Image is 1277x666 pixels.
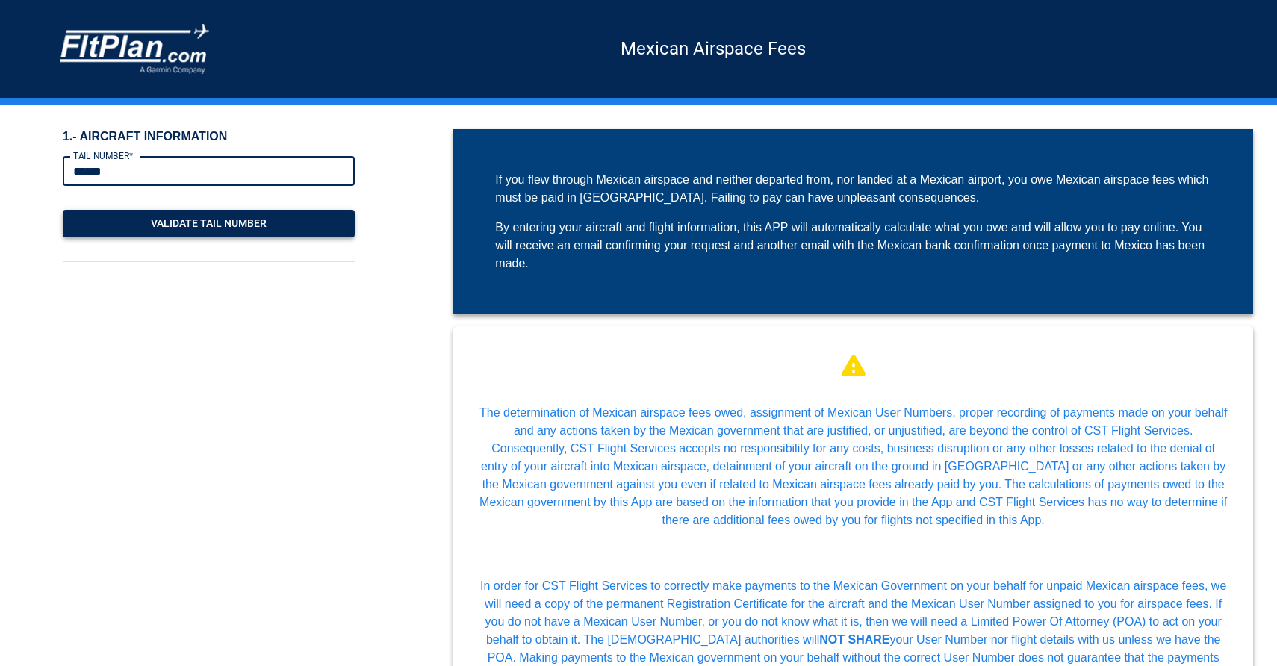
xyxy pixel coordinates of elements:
label: TAIL NUMBER* [73,149,133,162]
typography: The determination of Mexican airspace fees owed, assignment of Mexican User Numbers, proper recor... [453,404,1253,529]
div: By entering your aircraft and flight information, this APP will automatically calculate what you ... [495,219,1211,273]
h5: Mexican Airspace Fees [209,48,1217,49]
div: If you flew through Mexican airspace and neither departed from, nor landed at a Mexican airport, ... [495,171,1211,207]
b: NOT SHARE [819,633,889,646]
button: Validate Tail Number [63,210,355,237]
h6: 1.- AIRCRAFT INFORMATION [63,129,355,144]
img: COMPANY LOGO [60,24,209,74]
